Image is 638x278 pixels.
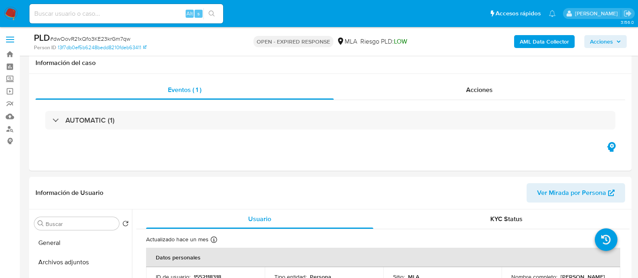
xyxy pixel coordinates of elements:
[575,10,621,17] p: martin.degiuli@mercadolibre.com
[146,248,620,267] th: Datos personales
[146,236,209,243] p: Actualizado hace un mes
[466,85,493,94] span: Acciones
[590,35,613,48] span: Acciones
[45,111,615,130] div: AUTOMATIC (1)
[537,183,606,203] span: Ver Mirada por Persona
[584,35,627,48] button: Acciones
[394,37,407,46] span: LOW
[337,37,357,46] div: MLA
[122,220,129,229] button: Volver al orden por defecto
[549,10,556,17] a: Notificaciones
[186,10,193,17] span: Alt
[360,37,407,46] span: Riesgo PLD:
[514,35,575,48] button: AML Data Collector
[490,214,523,224] span: KYC Status
[29,8,223,19] input: Buscar usuario o caso...
[36,59,625,67] h1: Información del caso
[31,233,132,253] button: General
[253,36,333,47] p: OPEN - EXPIRED RESPONSE
[65,116,115,125] h3: AUTOMATIC (1)
[34,31,50,44] b: PLD
[623,9,632,18] a: Salir
[38,220,44,227] button: Buscar
[520,35,569,48] b: AML Data Collector
[34,44,56,51] b: Person ID
[36,189,103,197] h1: Información de Usuario
[31,253,132,272] button: Archivos adjuntos
[197,10,200,17] span: s
[527,183,625,203] button: Ver Mirada por Persona
[50,35,130,43] span: # dwOovR21xQfo3KE23krGm7qw
[58,44,146,51] a: 13f7db0ef5b6248bedd8210fdeb63411
[496,9,541,18] span: Accesos rápidos
[46,220,116,228] input: Buscar
[168,85,201,94] span: Eventos ( 1 )
[203,8,220,19] button: search-icon
[248,214,271,224] span: Usuario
